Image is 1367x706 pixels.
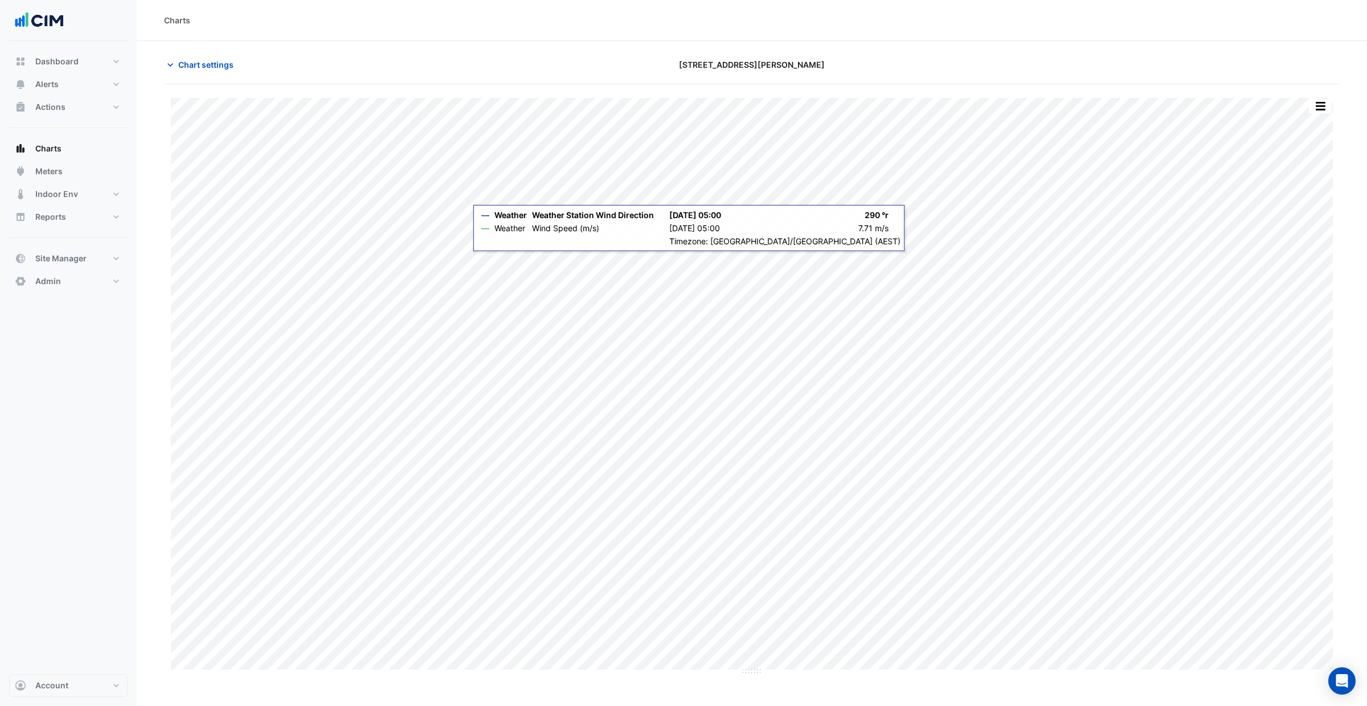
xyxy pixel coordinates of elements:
[35,211,66,223] span: Reports
[178,59,234,71] span: Chart settings
[164,55,241,75] button: Chart settings
[9,137,128,160] button: Charts
[15,166,26,177] app-icon: Meters
[15,101,26,113] app-icon: Actions
[35,680,68,691] span: Account
[35,276,61,287] span: Admin
[15,143,26,154] app-icon: Charts
[679,59,825,71] span: [STREET_ADDRESS][PERSON_NAME]
[15,79,26,90] app-icon: Alerts
[35,188,78,200] span: Indoor Env
[9,206,128,228] button: Reports
[15,211,26,223] app-icon: Reports
[9,50,128,73] button: Dashboard
[14,9,65,32] img: Company Logo
[9,160,128,183] button: Meters
[15,188,26,200] app-icon: Indoor Env
[9,270,128,293] button: Admin
[9,73,128,96] button: Alerts
[35,253,87,264] span: Site Manager
[15,276,26,287] app-icon: Admin
[1328,667,1356,695] div: Open Intercom Messenger
[15,56,26,67] app-icon: Dashboard
[35,56,79,67] span: Dashboard
[1309,99,1332,113] button: More Options
[35,79,59,90] span: Alerts
[9,247,128,270] button: Site Manager
[15,253,26,264] app-icon: Site Manager
[35,166,63,177] span: Meters
[164,14,190,26] div: Charts
[9,183,128,206] button: Indoor Env
[9,96,128,118] button: Actions
[35,143,62,154] span: Charts
[9,674,128,697] button: Account
[35,101,66,113] span: Actions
